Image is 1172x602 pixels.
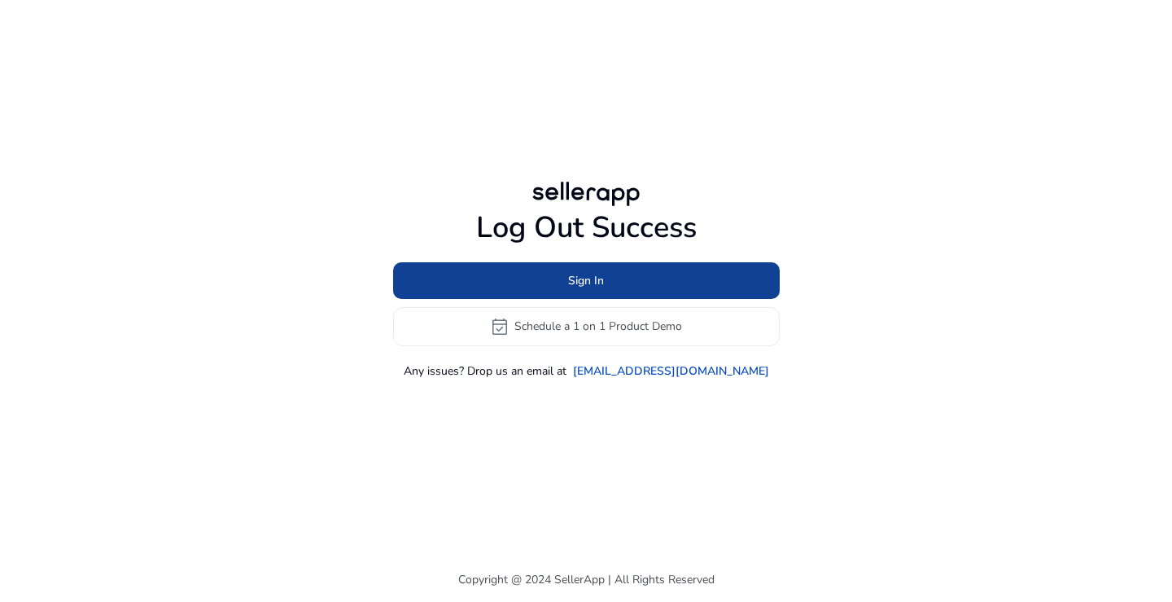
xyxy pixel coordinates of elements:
button: Sign In [393,262,780,299]
a: [EMAIL_ADDRESS][DOMAIN_NAME] [573,363,769,380]
span: Sign In [568,272,604,289]
button: event_availableSchedule a 1 on 1 Product Demo [393,307,780,346]
span: event_available [490,317,509,336]
p: Any issues? Drop us an email at [404,363,566,380]
h1: Log Out Success [393,210,780,245]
